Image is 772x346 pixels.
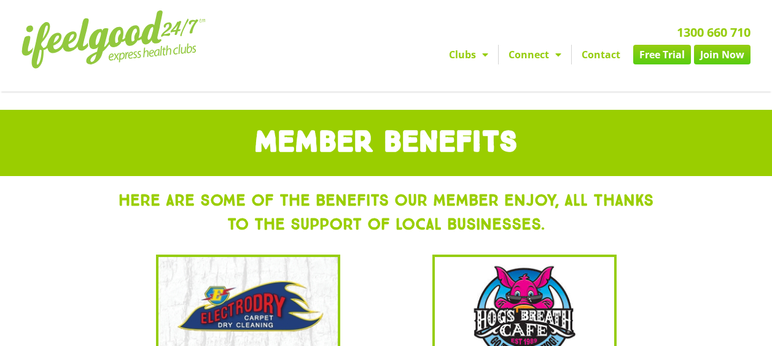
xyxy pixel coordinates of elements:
h3: Here Are Some of the Benefits Our Member Enjoy, All Thanks to the Support of Local Businesses. [116,188,657,236]
a: Free Trial [633,45,691,64]
a: Join Now [694,45,751,64]
h1: MEMBER BENEFITS [6,128,766,158]
a: Clubs [439,45,498,64]
nav: Menu [281,45,751,64]
a: Connect [499,45,571,64]
a: Contact [572,45,630,64]
a: 1300 660 710 [677,24,751,40]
